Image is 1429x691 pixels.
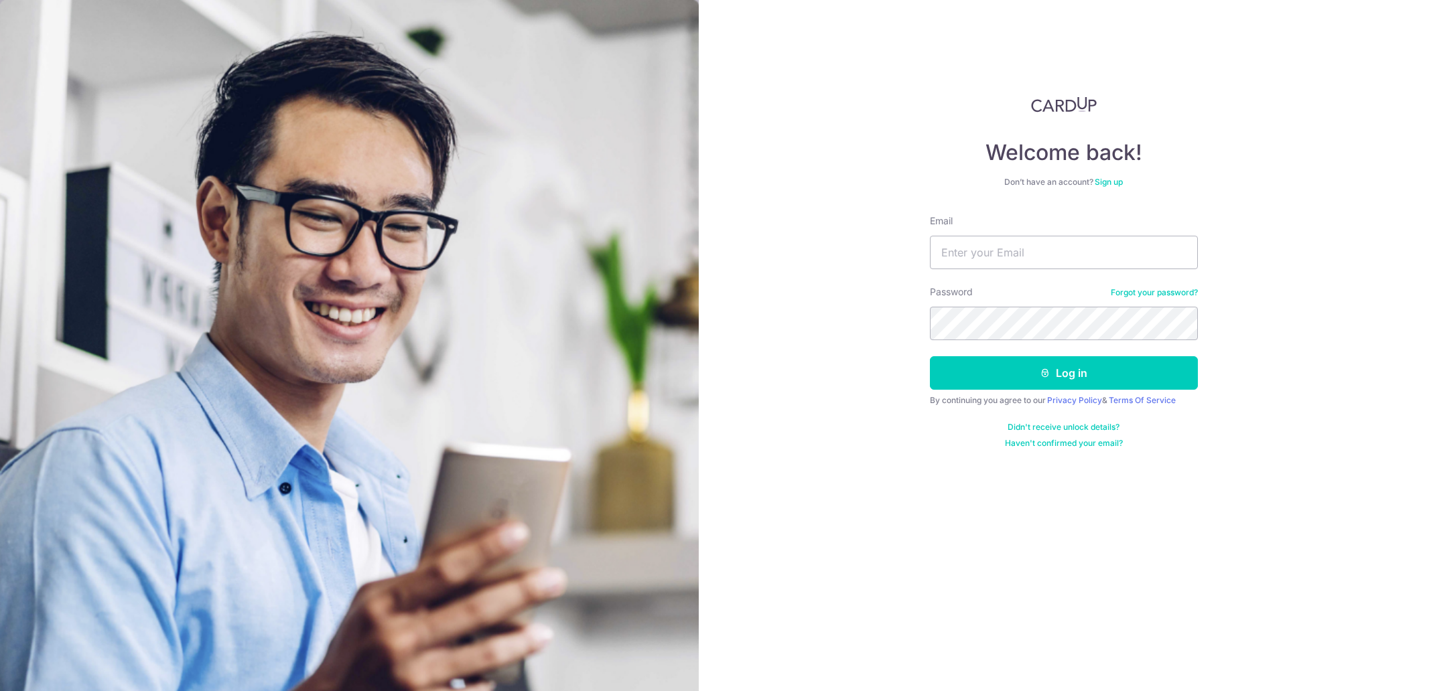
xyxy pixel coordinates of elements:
[1047,395,1102,405] a: Privacy Policy
[1109,395,1176,405] a: Terms Of Service
[930,236,1198,269] input: Enter your Email
[1095,177,1123,187] a: Sign up
[930,214,953,228] label: Email
[930,285,973,299] label: Password
[930,139,1198,166] h4: Welcome back!
[1008,422,1119,433] a: Didn't receive unlock details?
[930,177,1198,187] div: Don’t have an account?
[1031,96,1097,112] img: CardUp Logo
[930,395,1198,406] div: By continuing you agree to our &
[1005,438,1123,449] a: Haven't confirmed your email?
[930,356,1198,390] button: Log in
[1111,287,1198,298] a: Forgot your password?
